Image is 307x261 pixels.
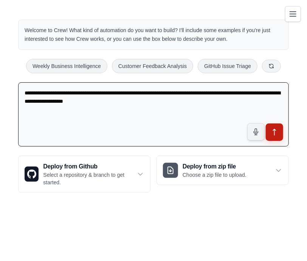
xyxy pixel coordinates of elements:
p: Select a repository & branch to get started. [43,171,137,186]
button: Customer Feedback Analysis [112,59,193,73]
button: Toggle navigation [285,6,301,22]
iframe: Chat Widget [269,225,307,261]
p: Choose a zip file to upload. [183,171,247,179]
p: Welcome to Crew! What kind of automation do you want to build? I'll include some examples if you'... [25,26,282,43]
button: GitHub Issue Triage [198,59,257,73]
h3: Deploy from zip file [183,162,247,171]
button: Weekly Business Intelligence [26,59,107,73]
h3: Deploy from Github [43,162,137,171]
